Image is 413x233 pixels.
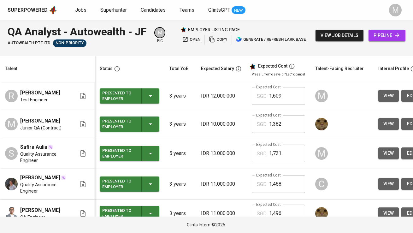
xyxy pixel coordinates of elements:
[5,118,18,130] div: M
[102,177,136,191] div: Presented to Employer
[20,117,60,125] span: [PERSON_NAME]
[5,178,18,190] img: Ikram Ferdinand
[8,7,48,14] div: Superpowered
[102,206,136,220] div: Presented to Employer
[180,27,186,33] img: Glints Star
[383,149,394,157] span: view
[8,5,57,15] a: Superpoweredapp logo
[383,120,394,128] span: view
[315,207,328,220] img: ec6c0910-f960-4a00-a8f8-c5744e41279e.jpg
[5,147,18,160] div: S
[201,65,234,73] div: Expected Salary
[257,181,267,188] p: SGD
[102,89,136,103] div: Presented to Employer
[20,151,69,164] span: Quality Assurance Engineer
[61,175,66,180] img: magic_wand.svg
[316,30,363,41] button: view job details
[249,63,256,70] img: glints_star.svg
[180,6,196,14] a: Teams
[234,35,307,45] button: lark generate / refresh lark base
[383,180,394,188] span: view
[169,210,191,217] p: 3 years
[236,36,306,43] span: generate / refresh lark base
[100,7,127,13] span: Superhunter
[315,178,328,190] div: C
[20,182,69,194] span: Quality Assurance Engineer
[201,92,242,100] p: IDR 12.000.000
[102,117,136,131] div: Presented to Employer
[20,206,60,214] span: [PERSON_NAME]
[100,206,159,221] button: Presented to Employer
[378,147,399,159] button: view
[154,27,165,44] div: pic
[20,97,48,103] span: Test Engineer
[8,40,50,46] span: AUTOWEALTH PTE LTD
[374,32,400,39] span: pipeline
[315,147,328,160] div: M
[48,145,53,150] img: magic_wand.svg
[169,150,191,157] p: 5 years
[383,92,394,100] span: view
[201,120,242,128] p: IDR 10.000.000
[141,7,166,13] span: Candidates
[383,209,394,217] span: view
[378,178,399,190] button: view
[169,120,191,128] p: 3 years
[100,65,113,73] div: Status
[169,65,188,73] div: Total YoE
[75,7,86,13] span: Jobs
[209,36,227,43] span: copy
[100,116,159,132] button: Presented to Employer
[100,6,128,14] a: Superhunter
[208,6,245,14] a: GlintsGPT NEW
[378,207,399,219] button: view
[169,180,191,188] p: 3 years
[154,27,165,38] div: M
[236,36,242,43] img: lark
[378,118,399,130] button: view
[169,92,191,100] p: 3 years
[180,35,202,45] button: open
[5,65,17,73] div: Talent
[20,89,60,97] span: [PERSON_NAME]
[53,39,86,47] div: Client on Leave
[208,7,230,13] span: GlintsGPT
[5,207,18,220] img: Fadhel Ar Rizky Liranda
[258,63,287,69] div: Expected Cost
[201,150,242,157] p: IDR 13.000.000
[49,5,57,15] img: app logo
[207,35,229,45] button: copy
[369,30,405,41] a: pipeline
[389,4,402,16] div: M
[188,27,240,33] p: employer listing page
[20,174,60,182] span: [PERSON_NAME]
[141,6,167,14] a: Candidates
[257,150,267,158] p: SGD
[257,93,267,100] p: SGD
[201,210,242,217] p: IDR 11.000.000
[20,125,62,131] span: Junior QA (Contract)
[8,24,147,39] div: QA Analyst - Autowealth - JF
[378,90,399,102] button: view
[20,143,47,151] span: Safira Aulia
[257,121,267,128] p: SGD
[201,180,242,188] p: IDR 11.000.000
[100,176,159,192] button: Presented to Employer
[5,90,18,102] div: R
[102,146,136,160] div: Presented to Employer
[315,118,328,130] img: ec6c0910-f960-4a00-a8f8-c5744e41279e.jpg
[252,72,305,77] p: Press 'Enter' to save, or 'Esc' to cancel
[182,36,200,43] span: open
[53,40,86,46] span: Non-Priority
[20,214,45,220] span: QA Engineer
[378,65,409,73] div: Internal Profile
[315,90,328,102] div: M
[180,7,194,13] span: Teams
[75,6,88,14] a: Jobs
[321,32,358,39] span: view job details
[257,210,267,218] p: SGD
[100,146,159,161] button: Presented to Employer
[232,7,245,14] span: NEW
[100,88,159,104] button: Presented to Employer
